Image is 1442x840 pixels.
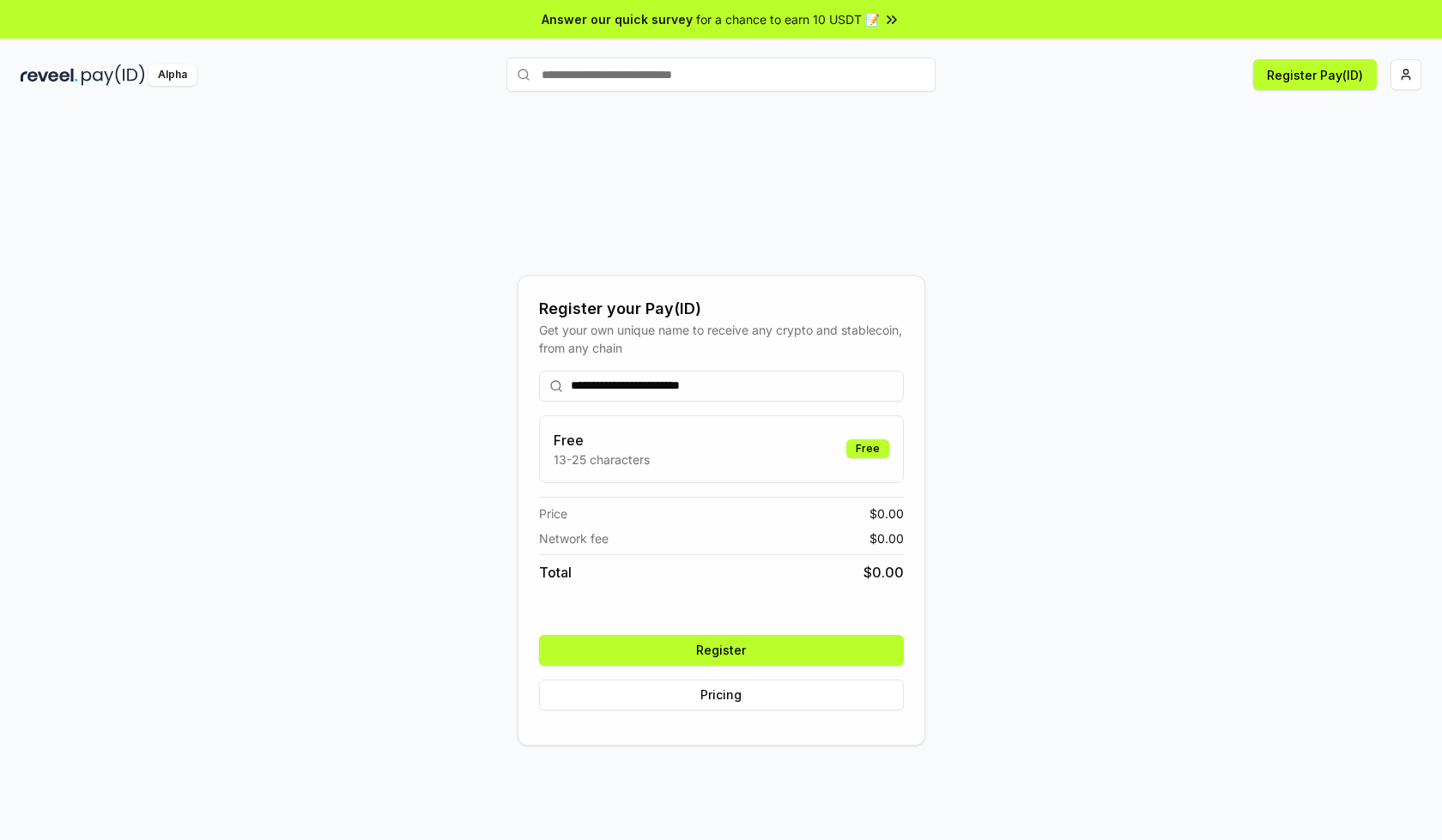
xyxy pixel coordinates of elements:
button: Register Pay(ID) [1253,59,1377,90]
div: Free [846,439,889,458]
span: for a chance to earn 10 USDT 📝 [696,10,880,28]
h3: Free [554,430,650,450]
span: Total [539,562,572,583]
div: Get your own unique name to receive any crypto and stablecoin, from any chain [539,321,904,357]
span: $ 0.00 [863,562,904,583]
div: Register your Pay(ID) [539,297,904,321]
img: reveel_dark [21,64,78,86]
span: Answer our quick survey [542,10,693,28]
span: $ 0.00 [869,529,904,547]
img: pay_id [82,64,145,86]
button: Register [539,635,904,666]
span: Price [539,505,567,523]
span: $ 0.00 [869,505,904,523]
button: Pricing [539,680,904,710]
p: 13-25 characters [554,450,650,468]
div: Alpha [148,64,197,86]
span: Network fee [539,529,609,547]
